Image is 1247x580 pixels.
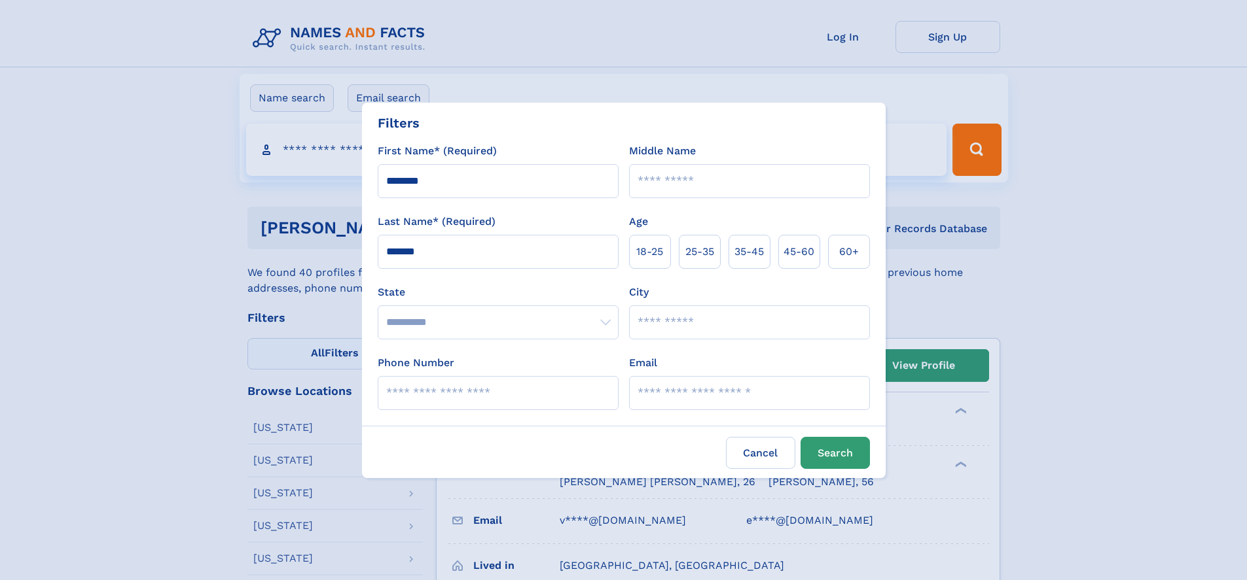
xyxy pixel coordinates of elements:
label: First Name* (Required) [378,143,497,159]
span: 25‑35 [685,244,714,260]
span: 18‑25 [636,244,663,260]
span: 35‑45 [734,244,764,260]
span: 60+ [839,244,859,260]
label: City [629,284,649,300]
label: Cancel [726,437,795,469]
label: Phone Number [378,355,454,371]
label: Last Name* (Required) [378,214,496,230]
label: State [378,284,619,300]
label: Middle Name [629,143,696,159]
label: Email [629,355,657,371]
span: 45‑60 [784,244,814,260]
div: Filters [378,113,420,133]
button: Search [801,437,870,469]
label: Age [629,214,648,230]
